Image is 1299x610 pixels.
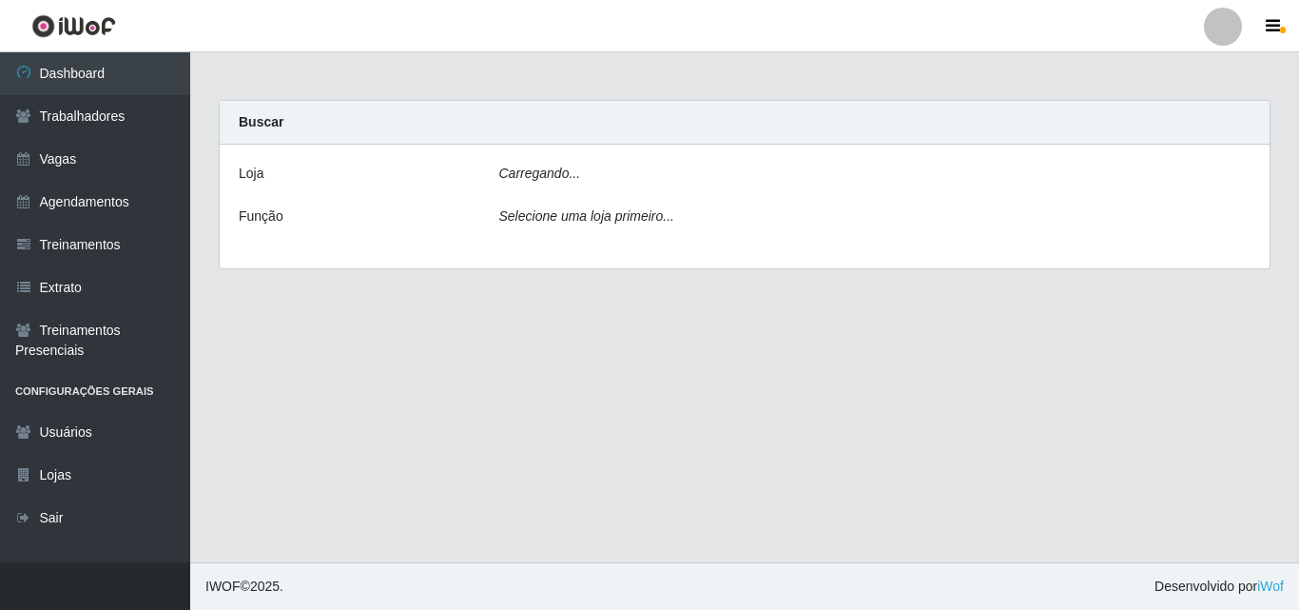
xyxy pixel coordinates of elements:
[239,114,283,129] strong: Buscar
[239,164,263,184] label: Loja
[499,166,581,181] i: Carregando...
[31,14,116,38] img: CoreUI Logo
[205,579,241,594] span: IWOF
[205,577,283,597] span: © 2025 .
[1154,577,1284,597] span: Desenvolvido por
[499,208,674,224] i: Selecione uma loja primeiro...
[1257,579,1284,594] a: iWof
[239,207,283,226] label: Função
